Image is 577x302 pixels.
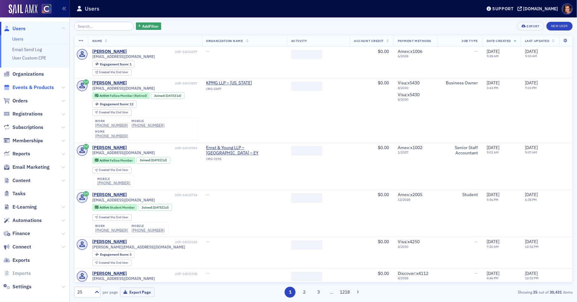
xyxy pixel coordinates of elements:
[411,289,573,295] div: Showing out of items
[154,94,166,98] span: Joined :
[92,192,127,198] div: [PERSON_NAME]
[92,271,127,276] div: [PERSON_NAME]
[299,287,310,298] button: 2
[95,224,128,228] div: work
[99,111,128,114] div: End User
[3,217,42,224] a: Automations
[92,198,155,202] span: [EMAIL_ADDRESS][DOMAIN_NAME]
[92,145,127,151] a: [PERSON_NAME]
[132,228,165,233] a: [PHONE_NUMBER]
[487,80,499,86] span: [DATE]
[12,36,23,42] a: Users
[3,243,31,250] a: Connect
[462,39,478,43] span: Job Type
[92,150,155,155] span: [EMAIL_ADDRESS][DOMAIN_NAME]
[354,39,384,43] span: Account Credit
[206,145,282,156] span: Ernst & Young LLP – Denver – EY
[206,80,263,86] a: KPMG LLP – [US_STATE]
[525,150,537,154] time: 9:07 AM
[525,239,538,244] span: [DATE]
[12,243,31,250] span: Connect
[3,190,26,197] a: Tasks
[92,39,102,43] span: Name
[291,82,322,91] span: ‌
[398,150,433,154] span: 1 / 2027
[3,25,26,32] a: Users
[398,54,433,58] span: 6 / 2028
[110,205,135,210] span: Student Member
[398,49,422,54] span: Amex : x1006
[92,49,127,54] div: [PERSON_NAME]
[525,192,538,197] span: [DATE]
[74,22,134,31] input: Search…
[97,181,130,185] a: [PHONE_NUMBER]
[142,205,153,210] span: Joined :
[378,192,389,197] span: $0.00
[99,70,116,74] span: Created Via :
[525,244,539,249] time: 12:52 PM
[378,80,389,86] span: $0.00
[92,80,127,86] div: [PERSON_NAME]
[206,271,210,276] span: —
[12,97,28,104] span: Orders
[532,289,539,295] strong: 25
[285,287,296,298] button: 1
[3,204,37,210] a: E-Learning
[206,157,282,163] div: ORG-3195
[128,146,197,150] div: USR-14032983
[398,92,420,97] span: Visa : x5430
[99,216,128,219] div: End User
[151,92,185,99] div: Joined: 2025-09-22 00:00:00
[12,164,50,171] span: Email Marketing
[487,145,499,150] span: [DATE]
[110,158,133,163] span: Fellow Member
[291,272,322,281] span: ‌
[99,168,128,172] div: End User
[128,240,197,244] div: USR-14032185
[151,158,167,162] div: (1d)
[92,69,132,76] div: Created Via: End User
[3,84,54,91] a: Events & Products
[12,257,30,264] span: Exports
[12,55,46,61] a: User Custom CPE
[206,49,210,54] span: —
[77,289,91,295] div: 25
[142,23,159,29] span: Add Filter
[474,49,478,54] span: —
[487,271,499,276] span: [DATE]
[12,111,43,117] span: Registrations
[3,71,44,78] a: Organizations
[137,157,170,164] div: Joined: 2025-09-22 00:00:00
[12,84,54,91] span: Events & Products
[153,205,163,210] span: [DATE]
[442,145,478,156] div: Senior Staff Accountant
[12,124,43,131] span: Subscriptions
[487,150,499,154] time: 9:01 AM
[103,289,118,295] label: per page
[398,239,420,244] span: Visa : x4250
[95,228,128,233] a: [PHONE_NUMBER]
[12,230,30,237] span: Finance
[398,192,422,197] span: Amex : x2005
[166,94,181,98] div: (1d)
[206,80,263,86] span: KPMG LLP – New York
[92,101,137,107] div: Engagement Score: 12
[378,145,389,150] span: $0.00
[95,134,128,138] a: [PHONE_NUMBER]
[3,111,43,117] a: Registrations
[378,271,389,276] span: $0.00
[95,123,128,128] a: [PHONE_NUMBER]
[12,204,37,210] span: E-Learning
[3,137,43,144] a: Memberships
[92,61,135,68] div: Engagement Score: 1
[92,239,127,245] a: [PERSON_NAME]
[12,177,31,184] span: Content
[92,204,137,211] div: Active: Active: Student Member
[132,119,165,123] div: mobile
[12,150,30,157] span: Reports
[525,39,549,43] span: Last Updated
[291,193,322,203] span: ‌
